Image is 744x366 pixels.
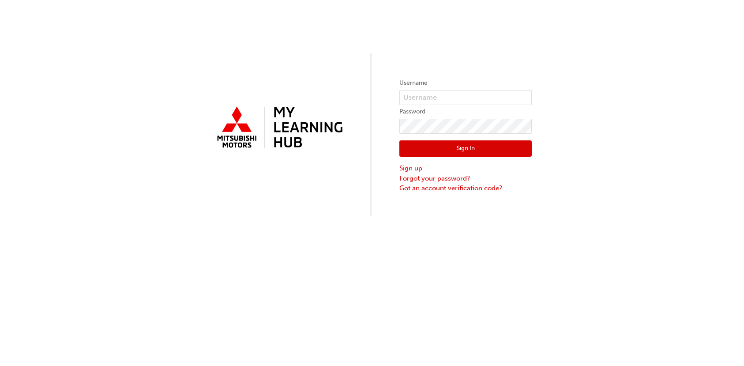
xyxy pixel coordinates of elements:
a: Forgot your password? [399,174,532,184]
img: mmal [212,103,345,153]
label: Username [399,78,532,88]
a: Got an account verification code? [399,183,532,193]
input: Username [399,90,532,105]
label: Password [399,106,532,117]
button: Sign In [399,140,532,157]
a: Sign up [399,163,532,174]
